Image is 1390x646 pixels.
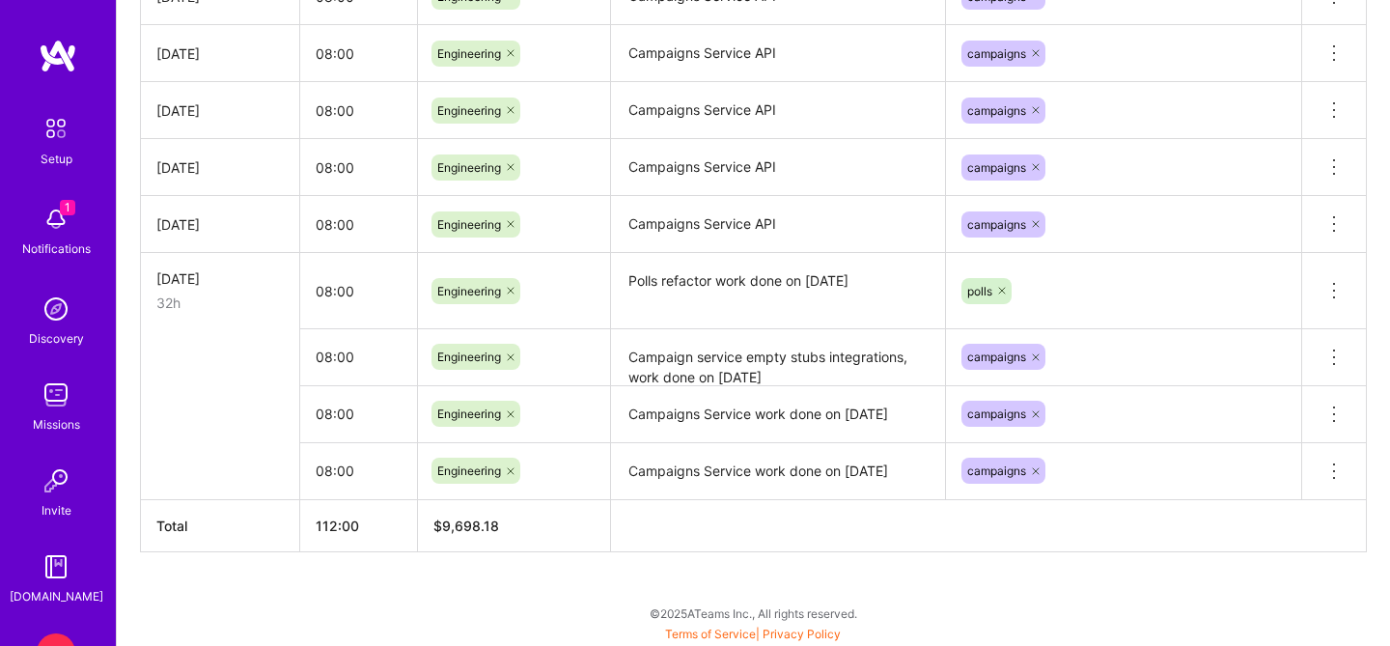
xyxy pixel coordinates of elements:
[613,141,943,194] textarea: Campaigns Service API
[141,499,300,551] th: Total
[156,100,284,121] div: [DATE]
[967,350,1026,364] span: campaigns
[300,85,417,136] input: HH:MM
[37,290,75,328] img: discovery
[37,376,75,414] img: teamwork
[437,46,501,61] span: Engineering
[967,407,1026,421] span: campaigns
[39,39,77,73] img: logo
[22,239,91,259] div: Notifications
[300,266,417,317] input: HH:MM
[36,108,76,149] img: setup
[613,445,943,498] textarea: Campaigns Service work done on [DATE]
[116,589,1390,637] div: © 2025 ATeams Inc., All rights reserved.
[300,499,418,551] th: 112:00
[613,198,943,251] textarea: Campaigns Service API
[437,103,501,118] span: Engineering
[42,500,71,520] div: Invite
[967,160,1026,175] span: campaigns
[156,43,284,64] div: [DATE]
[300,199,417,250] input: HH:MM
[967,463,1026,478] span: campaigns
[437,350,501,364] span: Engineering
[10,586,103,606] div: [DOMAIN_NAME]
[300,331,417,382] input: HH:MM
[300,388,417,439] input: HH:MM
[437,284,501,298] span: Engineering
[37,462,75,500] img: Invite
[60,200,75,215] span: 1
[156,268,284,289] div: [DATE]
[613,27,943,80] textarea: Campaigns Service API
[613,255,943,327] textarea: Polls refactor work done on [DATE]
[37,548,75,586] img: guide book
[763,627,841,641] a: Privacy Policy
[967,46,1026,61] span: campaigns
[37,200,75,239] img: bell
[300,142,417,193] input: HH:MM
[33,414,80,435] div: Missions
[967,103,1026,118] span: campaigns
[156,214,284,235] div: [DATE]
[433,518,499,534] span: $ 9,698.18
[613,331,943,384] textarea: Campaign service empty stubs integrations, work done on [DATE]
[156,157,284,178] div: [DATE]
[300,28,417,79] input: HH:MM
[300,445,417,496] input: HH:MM
[665,627,756,641] a: Terms of Service
[613,388,943,441] textarea: Campaigns Service work done on [DATE]
[967,284,992,298] span: polls
[437,463,501,478] span: Engineering
[29,328,84,349] div: Discovery
[41,149,72,169] div: Setup
[437,217,501,232] span: Engineering
[437,160,501,175] span: Engineering
[665,627,841,641] span: |
[156,293,284,313] div: 32h
[967,217,1026,232] span: campaigns
[613,84,943,137] textarea: Campaigns Service API
[437,407,501,421] span: Engineering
